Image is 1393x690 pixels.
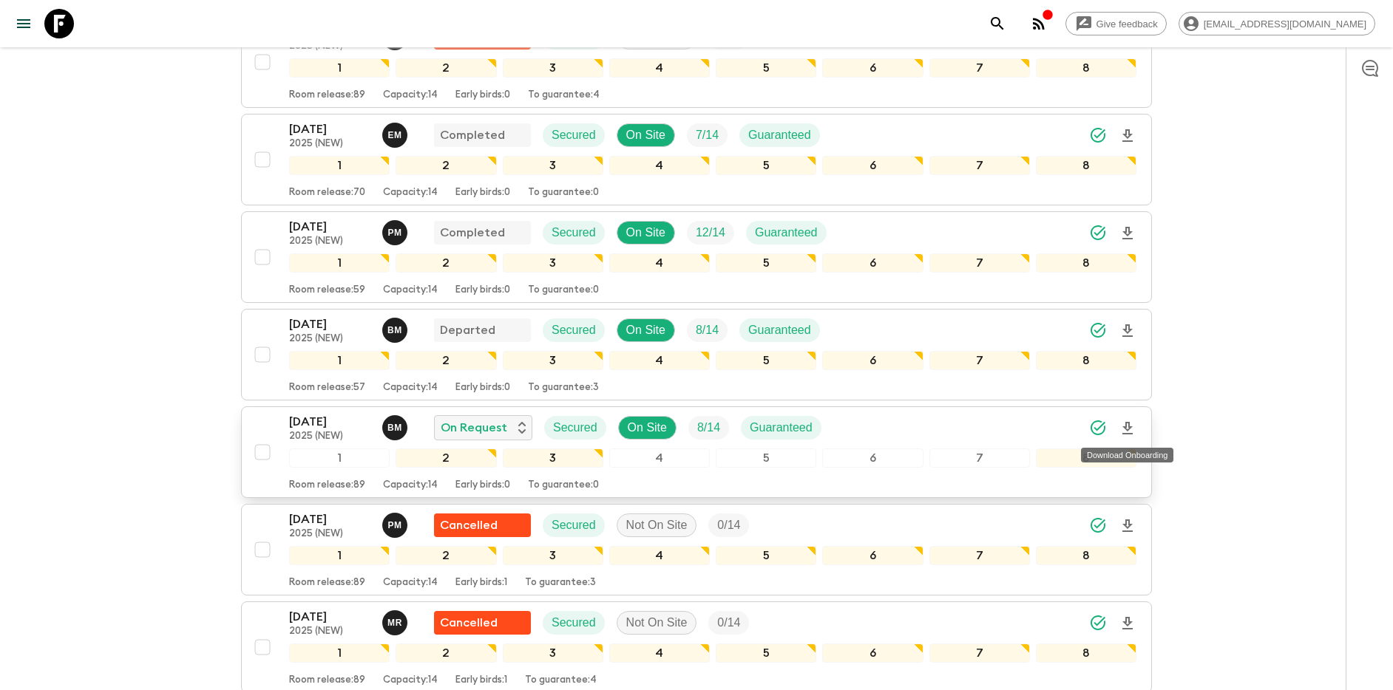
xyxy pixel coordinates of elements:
[552,126,596,144] p: Secured
[289,643,390,663] div: 1
[528,187,599,199] p: To guarantee: 0
[503,156,603,175] div: 3
[1036,351,1136,370] div: 8
[543,611,605,635] div: Secured
[1036,156,1136,175] div: 8
[1089,224,1107,242] svg: Synced Successfully
[543,513,605,537] div: Secured
[289,315,370,333] p: [DATE]
[716,448,816,468] div: 5
[383,674,438,686] p: Capacity: 14
[434,513,531,537] div: Flash Pack cancellation
[696,224,725,242] p: 12 / 14
[396,546,496,565] div: 2
[396,253,496,273] div: 2
[503,643,603,663] div: 3
[455,89,510,101] p: Early birds: 0
[609,58,710,78] div: 4
[289,89,365,101] p: Room release: 89
[1065,12,1167,35] a: Give feedback
[617,318,675,342] div: On Site
[503,351,603,370] div: 3
[289,608,370,626] p: [DATE]
[440,321,495,339] p: Departed
[626,224,665,242] p: On Site
[289,528,370,540] p: 2025 (NEW)
[289,382,365,394] p: Room release: 57
[543,318,605,342] div: Secured
[687,221,734,245] div: Trip Fill
[822,351,923,370] div: 6
[528,89,600,101] p: To guarantee: 4
[618,416,677,440] div: On Site
[1196,18,1375,30] span: [EMAIL_ADDRESS][DOMAIN_NAME]
[1089,614,1107,632] svg: Synced Successfully
[628,419,667,437] p: On Site
[289,431,370,443] p: 2025 (NEW)
[396,351,496,370] div: 2
[503,253,603,273] div: 3
[528,382,599,394] p: To guarantee: 3
[687,123,728,147] div: Trip Fill
[382,415,410,440] button: BM
[440,126,505,144] p: Completed
[289,187,365,199] p: Room release: 70
[289,413,370,431] p: [DATE]
[929,156,1030,175] div: 7
[543,221,605,245] div: Secured
[1036,58,1136,78] div: 8
[1036,448,1136,468] div: 8
[609,643,710,663] div: 4
[708,513,749,537] div: Trip Fill
[1119,322,1136,340] svg: Download Onboarding
[716,351,816,370] div: 5
[289,156,390,175] div: 1
[696,321,719,339] p: 8 / 14
[289,120,370,138] p: [DATE]
[525,674,597,686] p: To guarantee: 4
[455,382,510,394] p: Early birds: 0
[716,253,816,273] div: 5
[455,479,510,491] p: Early birds: 0
[289,546,390,565] div: 1
[688,416,729,440] div: Trip Fill
[289,58,390,78] div: 1
[626,614,688,632] p: Not On Site
[383,89,438,101] p: Capacity: 14
[440,516,498,534] p: Cancelled
[929,643,1030,663] div: 7
[382,610,410,635] button: MR
[440,224,505,242] p: Completed
[717,614,740,632] p: 0 / 14
[822,643,923,663] div: 6
[503,546,603,565] div: 3
[609,156,710,175] div: 4
[1036,546,1136,565] div: 8
[1119,615,1136,632] svg: Download Onboarding
[544,416,606,440] div: Secured
[617,221,675,245] div: On Site
[609,448,710,468] div: 4
[241,211,1152,303] button: [DATE]2025 (NEW)Paula MedeirosCompletedSecuredOn SiteTrip FillGuaranteed12345678Room release:59Ca...
[617,513,697,537] div: Not On Site
[241,114,1152,205] button: [DATE]2025 (NEW)Eduardo MirandaCompletedSecuredOn SiteTrip FillGuaranteed12345678Room release:70C...
[382,517,410,529] span: Paula Medeiros
[289,253,390,273] div: 1
[289,351,390,370] div: 1
[528,479,599,491] p: To guarantee: 0
[1119,517,1136,535] svg: Download Onboarding
[396,156,496,175] div: 2
[455,187,510,199] p: Early birds: 0
[241,16,1152,108] button: [DATE]2025 (NEW)Mario RangelFlash Pack cancellationSecuredNot On SiteTrip Fill12345678Room releas...
[929,546,1030,565] div: 7
[383,479,438,491] p: Capacity: 14
[382,513,410,538] button: PM
[289,510,370,528] p: [DATE]
[929,253,1030,273] div: 7
[383,577,438,589] p: Capacity: 14
[1081,448,1173,462] div: Download Onboarding
[553,419,597,437] p: Secured
[1119,225,1136,242] svg: Download Onboarding
[697,419,720,437] p: 8 / 14
[696,126,719,144] p: 7 / 14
